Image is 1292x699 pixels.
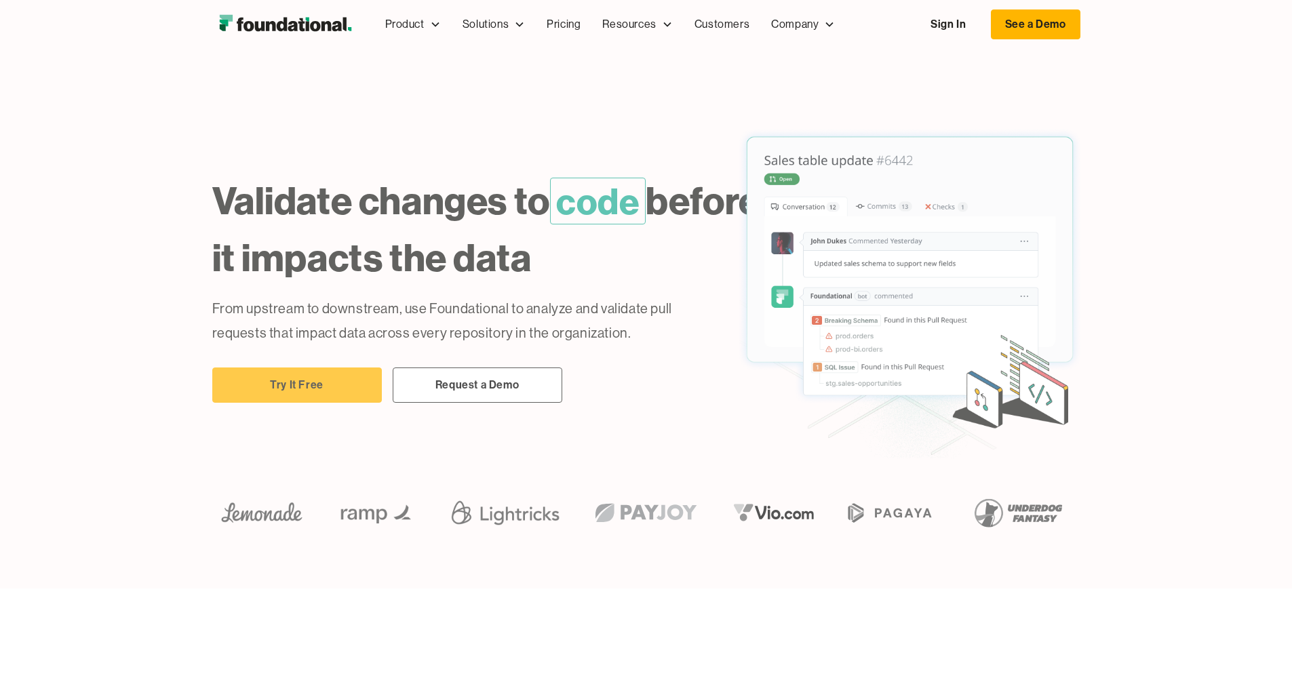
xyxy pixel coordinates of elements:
[452,2,536,47] div: Solutions
[212,367,382,403] a: Try It Free
[602,16,656,33] div: Resources
[463,16,509,33] div: Solutions
[550,178,646,224] span: code
[991,9,1080,39] a: See a Demo
[591,2,683,47] div: Resources
[771,16,819,33] div: Company
[536,2,591,47] a: Pricing
[840,491,940,534] img: Pagaya Logo
[964,491,1072,534] img: Underdog Fantasy Logo
[331,491,424,534] img: Ramp Logo
[724,491,824,534] img: vio logo
[212,297,718,346] p: From upstream to downstream, use Foundational to analyze and validate pull requests that impact d...
[212,11,358,38] img: Foundational Logo
[212,172,765,286] h1: Validate changes to before it impacts the data
[917,10,979,39] a: Sign In
[684,2,760,47] a: Customers
[446,491,564,534] img: Lightricks Logo
[385,16,425,33] div: Product
[760,2,846,47] div: Company
[212,491,312,534] img: Lemonade Logo
[212,11,358,38] a: home
[393,367,562,403] a: Request a Demo
[374,2,452,47] div: Product
[584,491,708,534] img: Payjoy logo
